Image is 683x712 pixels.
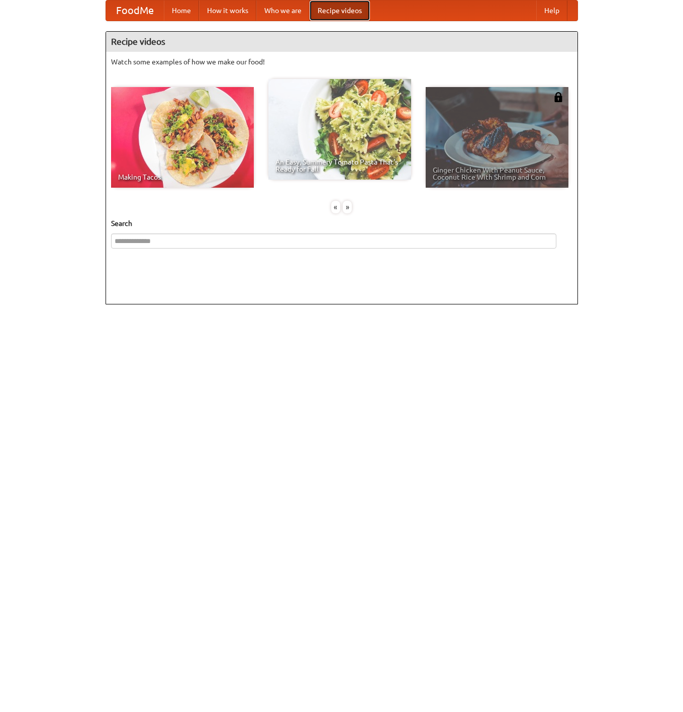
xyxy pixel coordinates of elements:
a: Home [164,1,199,21]
a: How it works [199,1,256,21]
span: Making Tacos [118,174,247,181]
a: FoodMe [106,1,164,21]
span: An Easy, Summery Tomato Pasta That's Ready for Fall [275,159,404,173]
h4: Recipe videos [106,32,577,52]
p: Watch some examples of how we make our food! [111,57,572,67]
a: Who we are [256,1,310,21]
a: Making Tacos [111,87,254,188]
a: Help [536,1,567,21]
a: Recipe videos [310,1,370,21]
div: « [331,201,340,213]
img: 483408.png [553,92,563,102]
div: » [343,201,352,213]
a: An Easy, Summery Tomato Pasta That's Ready for Fall [268,79,411,180]
h5: Search [111,218,572,228]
